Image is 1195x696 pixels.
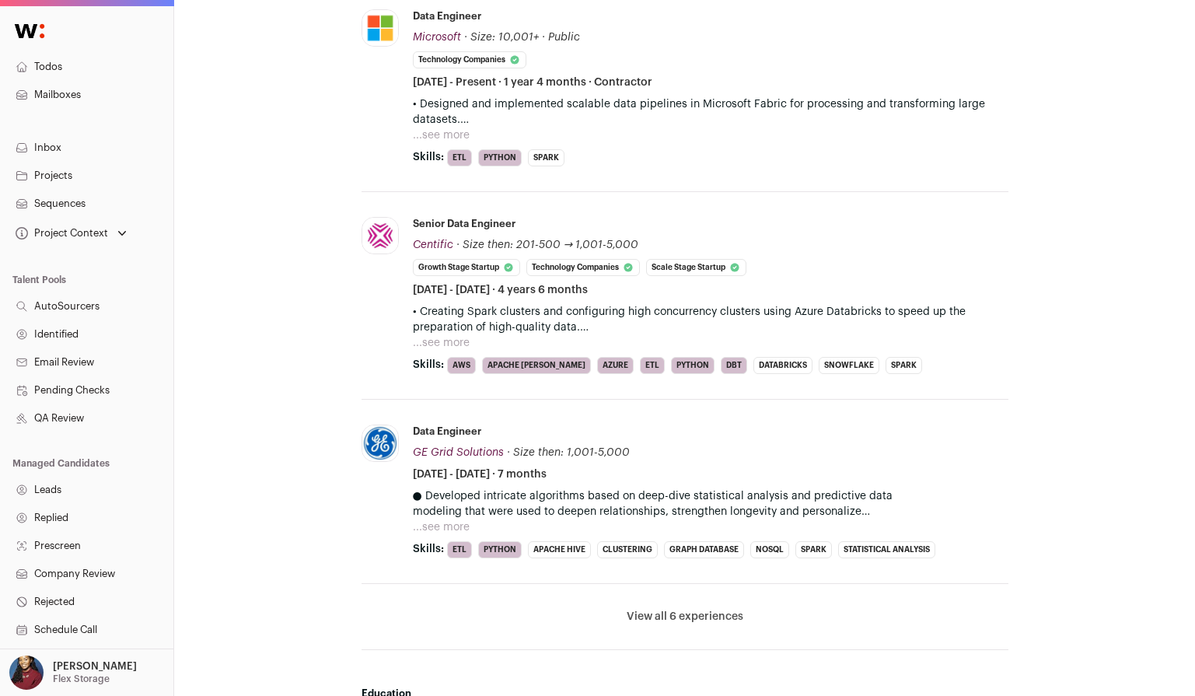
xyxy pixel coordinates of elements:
[413,128,470,143] button: ...see more
[528,541,591,558] li: Apache Hive
[12,227,108,240] div: Project Context
[6,656,140,690] button: Open dropdown
[413,425,481,439] div: Data Engineer
[597,357,634,374] li: Azure
[413,447,504,458] span: GE Grid Solutions
[413,467,547,482] span: [DATE] - [DATE] · 7 months
[528,149,564,166] li: Spark
[447,149,472,166] li: ETL
[478,149,522,166] li: Python
[795,541,832,558] li: Spark
[413,282,588,298] span: [DATE] - [DATE] · 4 years 6 months
[362,10,398,46] img: c786a7b10b07920eb52778d94b98952337776963b9c08eb22d98bc7b89d269e4.jpg
[664,541,744,558] li: Graph Database
[478,541,522,558] li: Python
[6,16,53,47] img: Wellfound
[627,609,743,624] button: View all 6 experiences
[507,447,630,458] span: · Size then: 1,001-5,000
[464,32,539,43] span: · Size: 10,001+
[750,541,789,558] li: NoSQL
[53,660,137,673] p: [PERSON_NAME]
[413,541,444,557] span: Skills:
[362,218,398,254] img: 9c8272b1001e78845cec03e0e5bc33ce295b2c7ff5464248bcd8fd5c4d96d5d6
[12,222,130,244] button: Open dropdown
[671,357,715,374] li: Python
[413,335,470,351] button: ...see more
[447,357,476,374] li: AWS
[721,357,747,374] li: dbt
[413,240,453,250] span: Centific
[413,488,1008,519] p: ● Developed intricate algorithms based on deep-dive statistical analysis and predictive data mode...
[838,541,935,558] li: Statistical Analysis
[413,357,444,372] span: Skills:
[413,149,444,165] span: Skills:
[413,519,470,535] button: ...see more
[413,304,1008,335] p: • Creating Spark clusters and configuring high concurrency clusters using Azure Databricks to spe...
[413,51,526,68] li: Technology Companies
[413,9,481,23] div: Data Engineer
[753,357,812,374] li: Databricks
[9,656,44,690] img: 10010497-medium_jpg
[413,96,1008,128] p: • Designed and implemented scalable data pipelines in Microsoft Fabric for processing and transfo...
[53,673,110,685] p: Flex Storage
[548,32,580,43] span: Public
[819,357,879,374] li: Snowflake
[447,541,472,558] li: ETL
[597,541,658,558] li: Clustering
[413,75,652,90] span: [DATE] - Present · 1 year 4 months · Contractor
[886,357,922,374] li: Spark
[456,240,639,250] span: · Size then: 201-500 → 1,001-5,000
[482,357,591,374] li: Apache [PERSON_NAME]
[413,217,515,231] div: Senior Data Engineer
[526,259,640,276] li: Technology Companies
[646,259,746,276] li: Scale Stage Startup
[640,357,665,374] li: ETL
[542,30,545,45] span: ·
[413,259,520,276] li: Growth Stage Startup
[413,32,461,43] span: Microsoft
[362,425,398,461] img: 39cb4732263b65fec829e953e0ec9cccee741d1633955eb72bc4135a01b23ae0.jpg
